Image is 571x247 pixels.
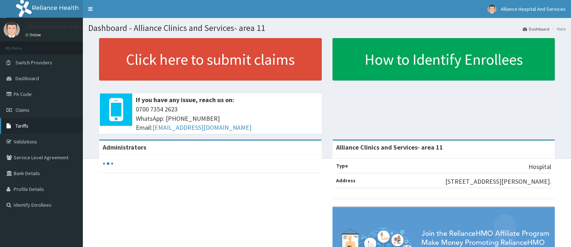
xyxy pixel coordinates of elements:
span: Claims [15,107,30,113]
p: Hospital [528,162,551,171]
b: Administrators [103,143,146,151]
a: Dashboard [523,26,549,32]
svg: audio-loading [103,158,113,169]
a: Click here to submit claims [99,38,322,81]
h1: Dashboard - Alliance Clinics and Services- area 11 [88,23,566,33]
b: Address [336,177,356,184]
b: Type [336,163,348,169]
a: Online [25,32,43,37]
span: 0700 7354 2623 WhatsApp: [PHONE_NUMBER] Email: [136,105,318,132]
a: How to Identify Enrollees [333,38,555,81]
a: [EMAIL_ADDRESS][DOMAIN_NAME] [152,123,251,132]
span: Tariffs [15,123,28,129]
li: Here [550,26,566,32]
img: User Image [487,5,496,14]
strong: Alliance Clinics and Services- area 11 [336,143,443,151]
p: Alliance Hospital And Services [25,23,110,30]
p: [STREET_ADDRESS][PERSON_NAME]. [445,177,551,186]
span: Switch Providers [15,59,52,66]
span: Dashboard [15,75,39,82]
b: If you have any issue, reach us on: [136,96,234,104]
span: Alliance Hospital And Services [501,6,566,12]
img: User Image [4,22,20,38]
